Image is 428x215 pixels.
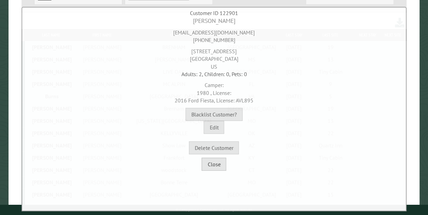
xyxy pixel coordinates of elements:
[24,25,404,44] div: [EMAIL_ADDRESS][DOMAIN_NAME] [PHONE_NUMBER]
[24,44,404,70] div: [STREET_ADDRESS] [GEOGRAPHIC_DATA] US
[189,141,239,154] button: Delete Customer
[204,121,224,134] button: Edit
[202,158,226,171] button: Close
[24,17,404,25] div: [PERSON_NAME]
[175,97,253,104] span: 2016 Ford Fiesta, License: AVL895
[24,70,404,78] div: Adults: 2, Children: 0, Pets: 0
[24,78,404,104] div: Camper:
[185,108,243,121] button: Blacklist Customer?
[176,207,253,212] small: © Campground Commander LLC. All rights reserved.
[197,89,231,96] span: 1980 , License:
[24,9,404,17] div: Customer ID 122901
